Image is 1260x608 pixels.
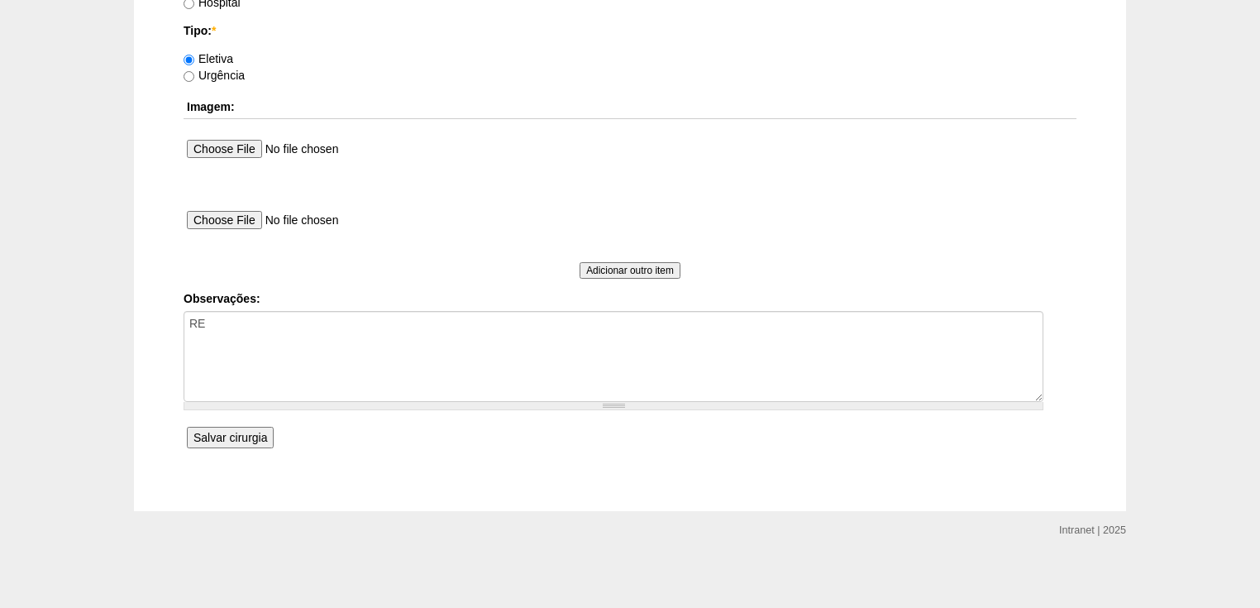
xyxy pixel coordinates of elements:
label: Eletiva [184,52,233,65]
label: Tipo: [184,22,1076,39]
input: Eletiva [184,55,194,65]
label: Urgência [184,69,245,82]
th: Imagem: [184,95,1076,119]
span: Este campo é obrigatório. [212,24,216,37]
input: Adicionar outro item [580,262,680,279]
div: Intranet | 2025 [1059,522,1126,539]
label: Observações: [184,290,1076,307]
input: Salvar cirurgia [187,427,274,448]
input: Urgência [184,71,194,82]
